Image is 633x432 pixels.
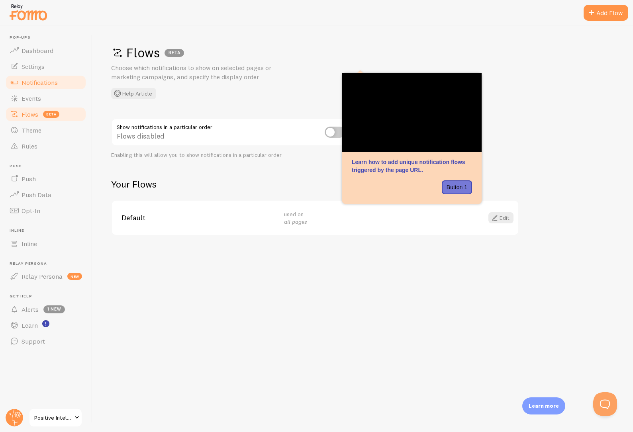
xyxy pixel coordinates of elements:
span: Relay Persona [22,272,63,280]
iframe: Help Scout Beacon - Open [593,392,617,416]
span: Alerts [22,305,39,313]
span: Dashboard [22,47,53,55]
span: Rules [22,142,37,150]
span: used on [284,211,307,225]
span: Notifications [22,78,58,86]
a: Push Data [5,187,87,203]
span: Inline [10,228,87,233]
span: Relay Persona [10,261,87,266]
span: 1 new [43,305,65,313]
span: Flows [22,110,38,118]
a: Notifications [5,74,87,90]
a: Positive Intelligence [29,408,82,427]
a: Rules [5,138,87,154]
a: Opt-In [5,203,87,219]
p: Choose which notifications to show on selected pages or marketing campaigns, and specify the disp... [111,63,302,82]
span: Theme [22,126,41,134]
span: Settings [22,63,45,70]
a: Push [5,171,87,187]
button: Button 1 [442,180,472,195]
a: Inline [5,236,87,252]
a: Dashboard [5,43,87,59]
a: Alerts 1 new [5,301,87,317]
span: Default [122,214,274,221]
a: Flows beta [5,106,87,122]
svg: <p>Watch New Feature Tutorials!</p> [42,320,49,327]
span: Events [22,94,41,102]
span: Push [10,164,87,169]
a: Events [5,90,87,106]
a: Settings [5,59,87,74]
p: Learn more [529,402,559,410]
div: Flows disabled [111,118,350,147]
div: BETA [165,49,184,57]
a: Edit [488,212,513,223]
div: Enabling this will allow you to show notifications in a particular order [111,152,350,159]
span: Get Help [10,294,87,299]
h1: Flows [111,45,609,61]
em: all pages [284,218,307,225]
div: Learn more [522,397,565,414]
span: Opt-In [22,207,40,215]
a: Relay Persona new [5,268,87,284]
h2: Your Flows [111,178,519,190]
span: Pop-ups [10,35,87,40]
button: Help Article [111,88,156,99]
img: fomo-relay-logo-orange.svg [8,2,48,22]
span: Positive Intelligence [34,413,72,422]
span: Learn [22,321,38,329]
span: Support [22,337,45,345]
span: beta [43,111,59,118]
span: new [67,273,82,280]
a: Support [5,333,87,349]
a: Learn [5,317,87,333]
p: Learn how to add unique notification flows triggered by the page URL. [352,158,472,174]
span: Push Data [22,191,51,199]
span: Inline [22,240,37,248]
span: Push [22,175,36,183]
a: Theme [5,122,87,138]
